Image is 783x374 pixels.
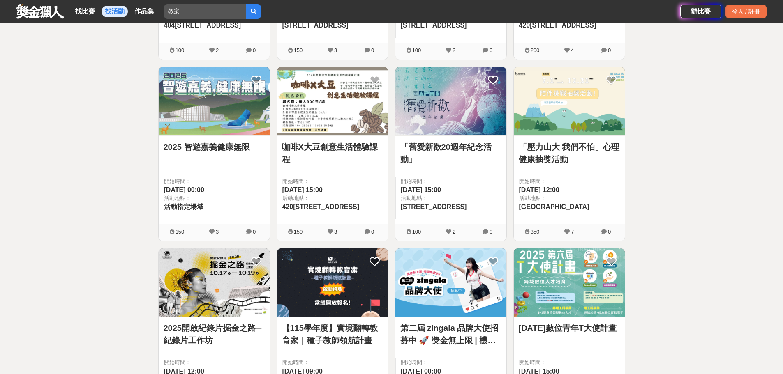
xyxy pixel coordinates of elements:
[519,322,620,334] a: [DATE]數位青年T大使計畫
[164,4,246,19] input: 有長照挺你，care到心坎裡！青春出手，拍出照顧 影音徵件活動
[519,186,559,193] span: [DATE] 12:00
[294,229,303,235] span: 150
[412,47,421,53] span: 100
[519,177,620,186] span: 開始時間：
[159,248,270,317] img: Cover Image
[400,322,501,346] a: 第二屆 zingala 品牌大使招募中 🚀 獎金無上限 | 機票免費送 | 購物金月月領
[102,6,128,17] a: 找活動
[164,322,265,346] a: 2025開啟紀錄片掘金之路─紀錄片工作坊
[395,248,506,317] a: Cover Image
[531,47,540,53] span: 200
[282,186,323,193] span: [DATE] 15:00
[164,186,204,193] span: [DATE] 00:00
[159,67,270,135] img: Cover Image
[401,194,501,202] span: 活動地點：
[282,177,383,186] span: 開始時間：
[395,248,506,317] img: Cover Image
[725,5,767,18] div: 登入 / 註冊
[282,22,349,29] span: [STREET_ADDRESS]
[401,358,501,367] span: 開始時間：
[277,248,388,317] img: Cover Image
[514,248,625,317] a: Cover Image
[401,22,467,29] span: [STREET_ADDRESS]
[294,47,303,53] span: 150
[453,229,455,235] span: 2
[164,22,241,29] span: 404[STREET_ADDRESS]
[253,47,256,53] span: 0
[282,203,360,210] span: 420[STREET_ADDRESS]
[164,177,265,186] span: 開始時間：
[72,6,98,17] a: 找比賽
[282,322,383,346] a: 【115學年度】實境翻轉教育家｜種子教師領航計畫
[282,358,383,367] span: 開始時間：
[334,47,337,53] span: 3
[519,203,589,210] span: [GEOGRAPHIC_DATA]
[401,186,441,193] span: [DATE] 15:00
[334,229,337,235] span: 3
[519,194,620,202] span: 活動地點：
[453,47,455,53] span: 2
[371,47,374,53] span: 0
[571,47,574,53] span: 4
[401,203,467,210] span: [STREET_ADDRESS]
[371,229,374,235] span: 0
[680,5,721,18] a: 辦比賽
[514,248,625,317] img: Cover Image
[164,194,265,202] span: 活動地點：
[490,229,492,235] span: 0
[400,141,501,165] a: 「舊愛新歡20週年紀念活動」
[519,358,620,367] span: 開始時間：
[277,248,388,317] a: Cover Image
[282,194,383,202] span: 活動地點：
[176,229,185,235] span: 150
[277,67,388,135] img: Cover Image
[490,47,492,53] span: 0
[216,229,219,235] span: 3
[608,229,611,235] span: 0
[282,141,383,165] a: 咖啡X大豆創意生活體驗課程
[519,141,620,165] a: 「壓力山大 我們不怕」心理健康抽獎活動
[571,229,574,235] span: 7
[531,229,540,235] span: 350
[519,22,596,29] span: 420[STREET_ADDRESS]
[131,6,157,17] a: 作品集
[164,141,265,153] a: 2025 智遊嘉義健康無限
[176,47,185,53] span: 100
[608,47,611,53] span: 0
[395,67,506,135] img: Cover Image
[216,47,219,53] span: 2
[164,358,265,367] span: 開始時間：
[401,177,501,186] span: 開始時間：
[412,229,421,235] span: 100
[514,67,625,135] img: Cover Image
[159,248,270,317] a: Cover Image
[164,203,203,210] span: 活動指定場域
[253,229,256,235] span: 0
